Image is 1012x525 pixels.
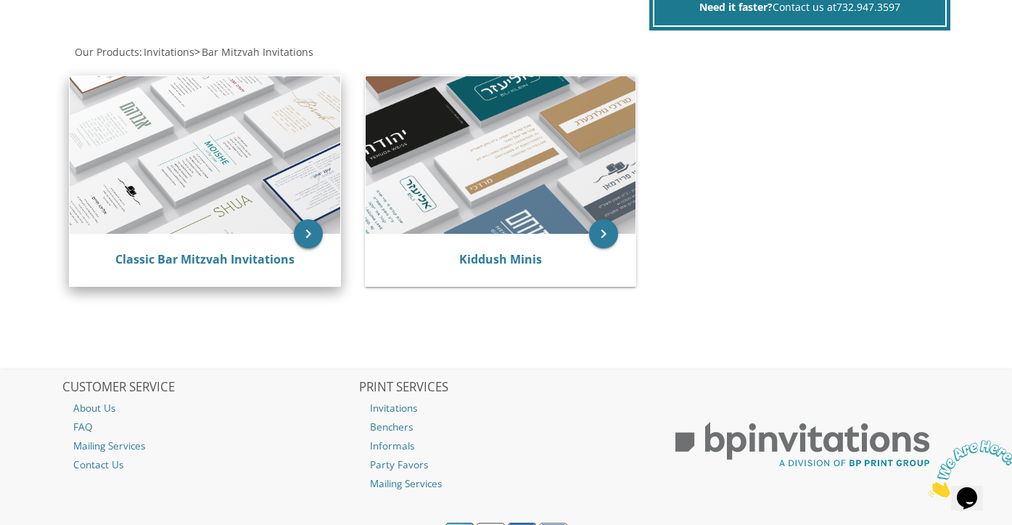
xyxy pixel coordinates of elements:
[73,45,139,59] a: Our Products
[922,434,1012,503] iframe: chat widget
[359,474,654,493] a: Mailing Services
[294,219,323,248] a: keyboard_arrow_right
[144,45,194,59] span: Invitations
[359,436,654,455] a: Informals
[202,45,313,59] span: Bar Mitzvah Invitations
[589,219,618,248] a: keyboard_arrow_right
[366,76,636,234] img: Kiddush Minis
[200,45,313,59] a: Bar Mitzvah Invitations
[359,380,654,395] h2: PRINT SERVICES
[142,45,194,59] a: Invitations
[359,455,654,474] a: Party Favors
[359,399,654,418] a: Invitations
[62,436,357,455] a: Mailing Services
[62,399,357,418] a: About Us
[62,455,357,474] a: Contact Us
[655,410,950,481] img: BP Print Group
[70,76,340,235] img: Classic Bar Mitzvah Invitations
[194,45,313,59] span: >
[62,45,506,60] div: :
[115,251,295,267] a: Classic Bar Mitzvah Invitations
[62,418,357,436] a: FAQ
[62,380,357,395] h2: CUSTOMER SERVICE
[359,418,654,436] a: Benchers
[6,6,96,63] img: Chat attention grabber
[459,251,542,267] a: Kiddush Minis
